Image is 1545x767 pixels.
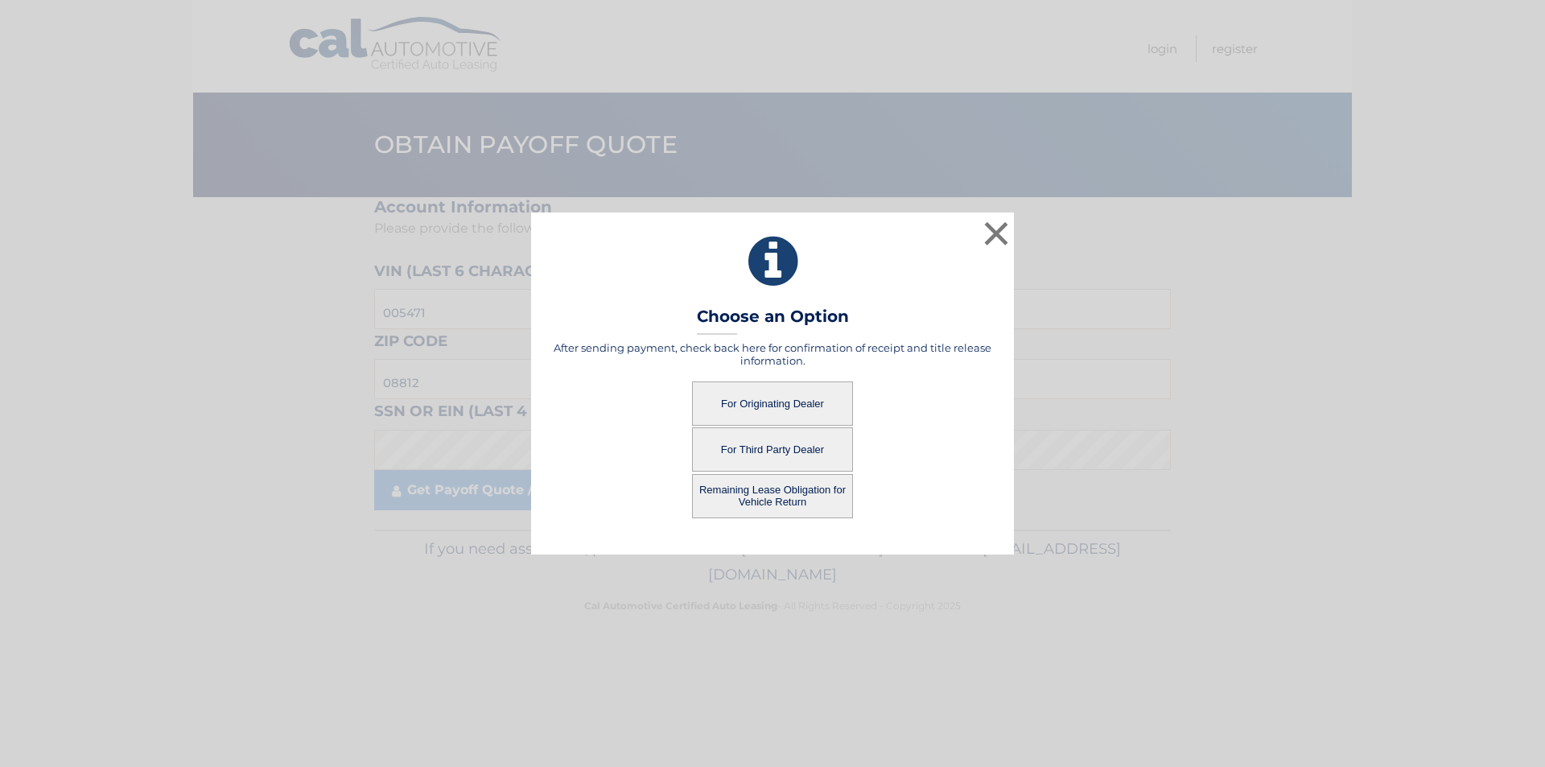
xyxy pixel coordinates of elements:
[697,307,849,335] h3: Choose an Option
[980,217,1012,249] button: ×
[692,474,853,518] button: Remaining Lease Obligation for Vehicle Return
[551,341,994,367] h5: After sending payment, check back here for confirmation of receipt and title release information.
[692,381,853,426] button: For Originating Dealer
[692,427,853,472] button: For Third Party Dealer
